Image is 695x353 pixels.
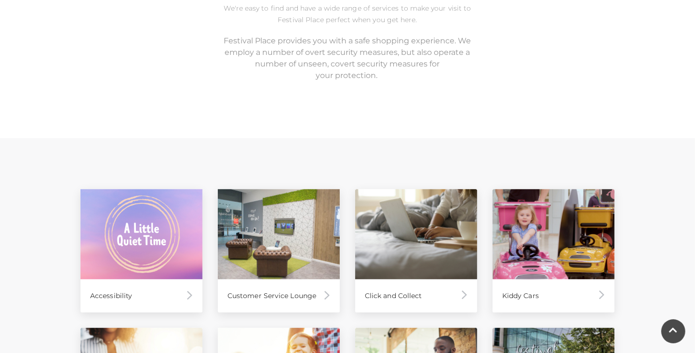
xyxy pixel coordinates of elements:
[355,279,477,313] div: Click and Collect
[316,71,377,80] span: your protection.
[218,189,340,313] a: Customer Service Lounge
[218,279,340,313] div: Customer Service Lounge
[80,279,202,313] div: Accessibility
[493,279,615,313] div: Kiddy Cars
[493,189,615,313] a: Kiddy Cars
[80,189,202,313] a: Accessibility
[224,36,471,68] span: Festival Place provides you with a safe shopping experience. We employ a number of overt security...
[355,189,477,313] a: Click and Collect
[224,4,471,24] span: We're easy to find and have a wide range of services to make your visit to Festival Place perfect...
